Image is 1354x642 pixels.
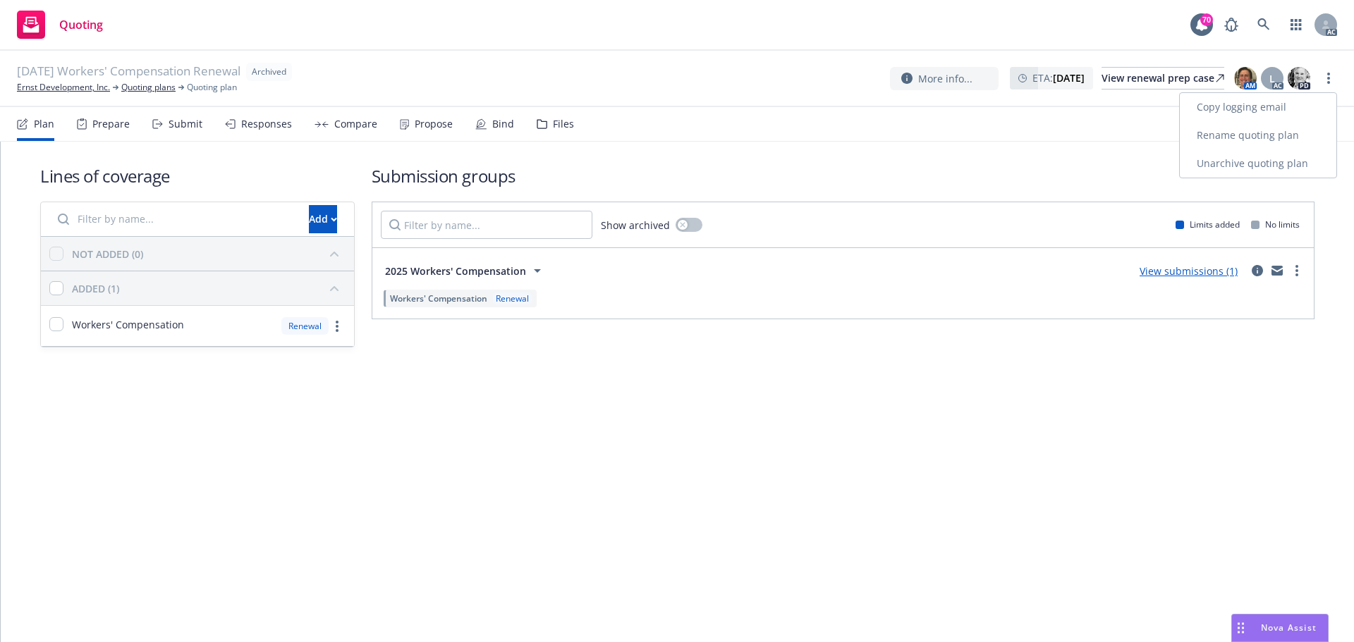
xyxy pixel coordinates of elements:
[492,118,514,130] div: Bind
[1180,93,1336,121] a: Copy logging email
[169,118,202,130] div: Submit
[1320,70,1337,87] a: more
[890,67,999,90] button: More info...
[329,318,346,335] a: more
[1282,11,1310,39] a: Switch app
[72,281,119,296] div: ADDED (1)
[390,292,487,304] span: Workers' Compensation
[1200,13,1213,26] div: 70
[1250,11,1278,39] a: Search
[553,118,574,130] div: Files
[1231,614,1329,642] button: Nova Assist
[49,205,300,233] input: Filter by name...
[72,317,184,332] span: Workers' Compensation
[1102,68,1224,89] div: View renewal prep case
[1232,615,1250,641] div: Drag to move
[309,206,337,233] div: Add
[1180,149,1336,178] a: Unarchive quoting plan
[372,164,1315,187] h1: Submission groups
[11,5,109,44] a: Quoting
[34,118,54,130] div: Plan
[40,164,355,187] h1: Lines of coverage
[72,277,346,300] button: ADDED (1)
[1176,218,1240,230] div: Limits added
[252,66,286,78] span: Archived
[1261,622,1317,634] span: Nova Assist
[241,118,292,130] div: Responses
[1288,67,1310,89] img: photo
[918,71,972,86] span: More info...
[1249,262,1266,279] a: circleInformation
[415,118,453,130] div: Propose
[334,118,377,130] div: Compare
[1288,262,1305,279] a: more
[1234,67,1257,89] img: photo
[309,205,337,233] button: Add
[92,118,130,130] div: Prepare
[17,63,240,81] span: [DATE] Workers' Compensation Renewal
[187,81,237,94] span: Quoting plan
[17,81,110,94] a: Ernst Development, Inc.
[1217,11,1245,39] a: Report a Bug
[1251,218,1300,230] div: No limits
[1269,262,1286,279] a: mail
[385,264,526,278] span: 2025 Workers' Compensation
[1053,71,1085,85] strong: [DATE]
[1102,67,1224,89] a: View renewal prep case
[493,292,532,304] div: Renewal
[601,218,670,233] span: Show archived
[72,242,346,265] button: NOT ADDED (0)
[1269,71,1275,86] span: L
[381,211,592,239] input: Filter by name...
[72,247,143,261] div: NOT ADDED (0)
[281,317,329,335] div: Renewal
[381,257,550,285] button: 2025 Workers' Compensation
[1032,70,1085,85] span: ETA :
[1180,121,1336,149] a: Rename quoting plan
[1140,264,1238,278] a: View submissions (1)
[121,81,176,94] a: Quoting plans
[59,19,103,30] span: Quoting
